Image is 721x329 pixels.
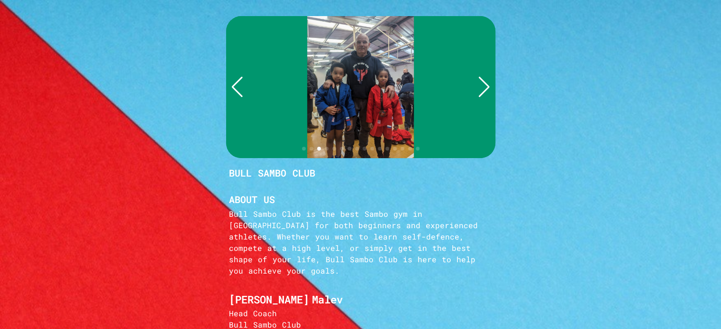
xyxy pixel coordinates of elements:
div: Head Coach [229,308,493,319]
img: 14f114f4-5a07-415c-833c-ca68e2344ce7 [307,16,414,158]
div: Previous slide [231,77,244,98]
div: [PERSON_NAME] [229,292,309,308]
div: Malev [312,292,343,308]
div: Bull Sambo Club is the best Sambo gym in [GEOGRAPHIC_DATA] for both beginners and experienced ath... [229,208,493,278]
h1: Bull Sambo Club [229,166,315,180]
div: Next slide [478,77,491,98]
div: About Us [229,192,493,208]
